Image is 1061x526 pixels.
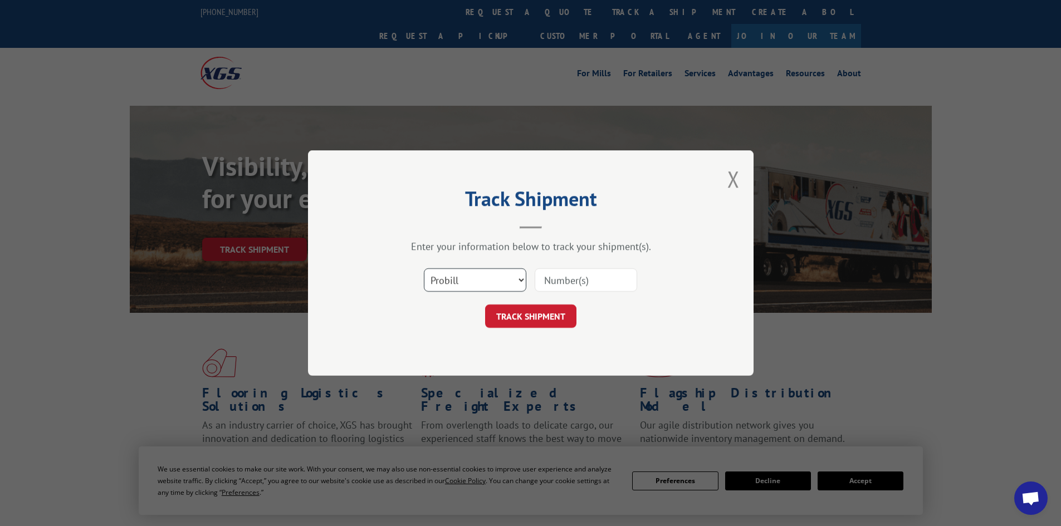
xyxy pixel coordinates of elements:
div: Enter your information below to track your shipment(s). [364,240,698,253]
h2: Track Shipment [364,191,698,212]
input: Number(s) [535,268,637,292]
button: Close modal [727,164,740,194]
button: TRACK SHIPMENT [485,304,576,328]
div: Open chat [1014,481,1048,515]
